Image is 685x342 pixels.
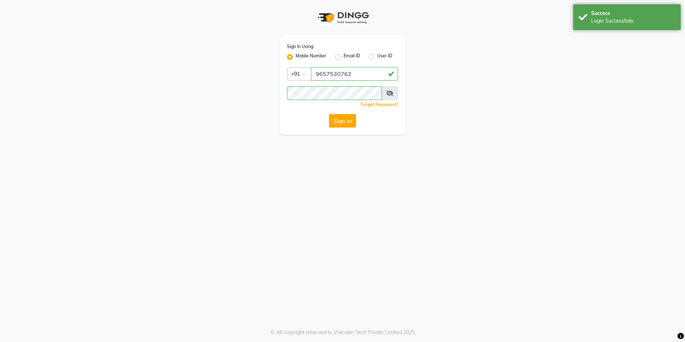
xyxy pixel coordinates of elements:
label: Mobile Number [296,53,326,61]
label: Email ID [344,53,360,61]
div: Login Successfully. [591,17,675,25]
button: Sign In [329,114,356,128]
input: Username [311,67,398,81]
div: Success [591,10,675,17]
a: Forgot Password? [361,102,398,107]
label: Sign In Using: [287,43,314,50]
label: User ID [377,53,392,61]
img: logo1.svg [314,7,371,28]
input: Username [287,86,382,100]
